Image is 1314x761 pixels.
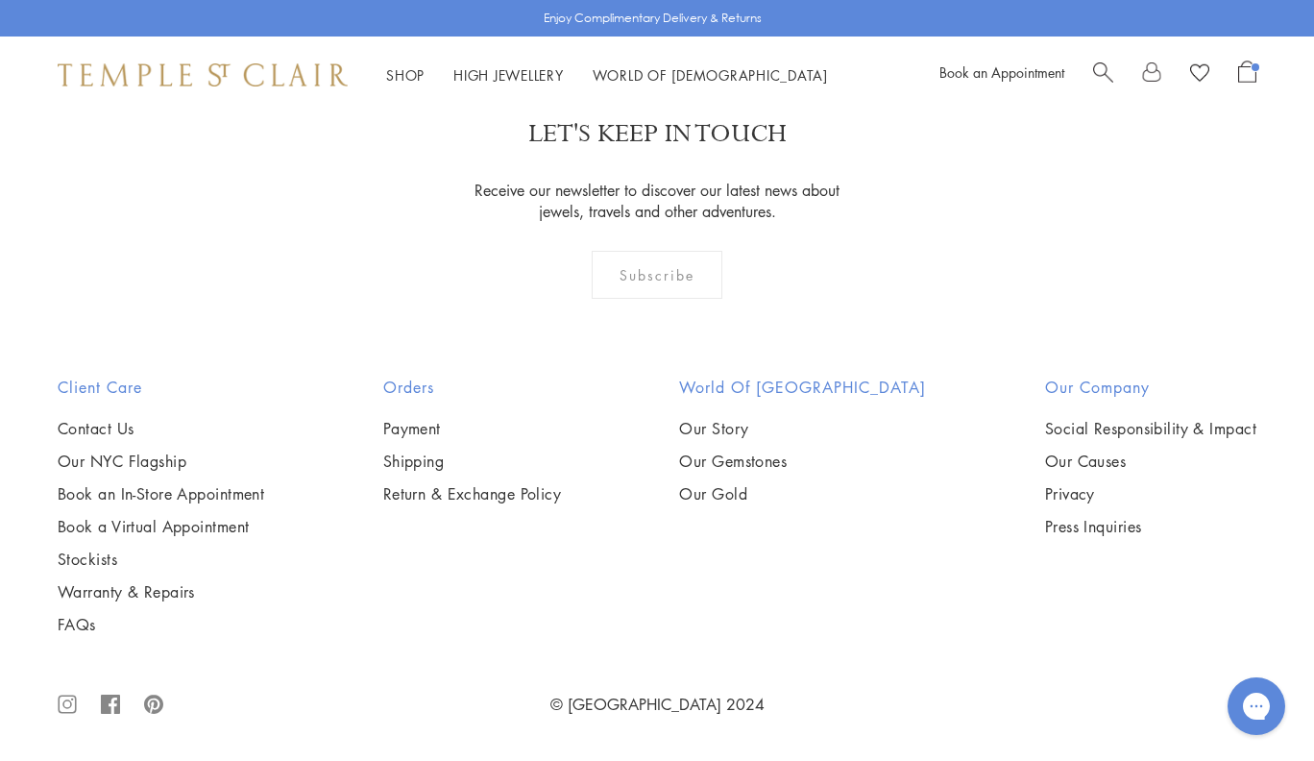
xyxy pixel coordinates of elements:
[679,418,926,439] a: Our Story
[1045,418,1256,439] a: Social Responsibility & Impact
[1045,376,1256,399] h2: Our Company
[383,376,562,399] h2: Orders
[544,9,762,28] p: Enjoy Complimentary Delivery & Returns
[383,418,562,439] a: Payment
[528,117,787,151] p: LET'S KEEP IN TOUCH
[58,614,264,635] a: FAQs
[1218,671,1295,742] iframe: Gorgias live chat messenger
[58,451,264,472] a: Our NYC Flagship
[550,694,765,715] a: © [GEOGRAPHIC_DATA] 2024
[679,376,926,399] h2: World of [GEOGRAPHIC_DATA]
[58,418,264,439] a: Contact Us
[1190,61,1209,89] a: View Wishlist
[383,451,562,472] a: Shipping
[58,376,264,399] h2: Client Care
[1045,483,1256,504] a: Privacy
[58,63,348,86] img: Temple St. Clair
[58,516,264,537] a: Book a Virtual Appointment
[593,65,828,85] a: World of [DEMOGRAPHIC_DATA]World of [DEMOGRAPHIC_DATA]
[386,65,425,85] a: ShopShop
[679,451,926,472] a: Our Gemstones
[939,62,1064,82] a: Book an Appointment
[383,483,562,504] a: Return & Exchange Policy
[1238,61,1256,89] a: Open Shopping Bag
[1045,516,1256,537] a: Press Inquiries
[1045,451,1256,472] a: Our Causes
[463,180,852,222] p: Receive our newsletter to discover our latest news about jewels, travels and other adventures.
[453,65,564,85] a: High JewelleryHigh Jewellery
[386,63,828,87] nav: Main navigation
[58,483,264,504] a: Book an In-Store Appointment
[1093,61,1113,89] a: Search
[58,581,264,602] a: Warranty & Repairs
[58,549,264,570] a: Stockists
[592,251,723,299] div: Subscribe
[679,483,926,504] a: Our Gold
